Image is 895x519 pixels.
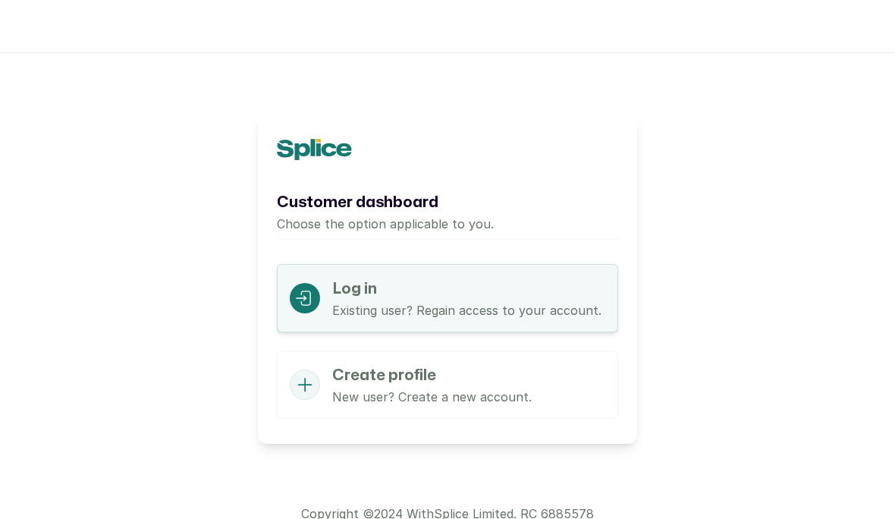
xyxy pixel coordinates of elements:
[332,301,601,319] p: Existing user? Regain access to your account.
[277,215,618,233] p: Choose the option applicable to you.
[332,388,532,406] p: New user? Create a new account.
[332,277,601,301] h1: Log in
[332,363,532,388] h1: Create profile
[277,190,618,215] h1: Customer dashboard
